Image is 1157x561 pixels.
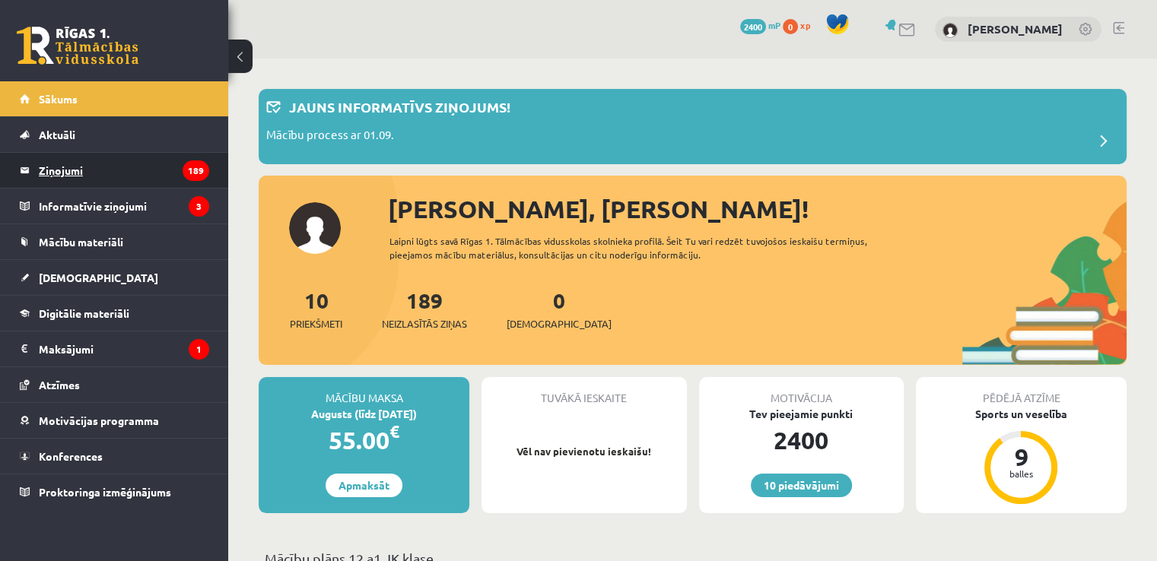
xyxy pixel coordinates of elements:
a: Mācību materiāli [20,224,209,259]
div: 2400 [699,422,904,458]
a: Konferences [20,439,209,474]
span: € [389,420,399,442]
a: Informatīvie ziņojumi3 [20,189,209,223]
p: Mācību process ar 01.09. [266,126,394,147]
a: 189Neizlasītās ziņas [382,287,467,331]
div: Sports un veselība [916,406,1127,422]
span: 0 [783,19,798,34]
a: Proktoringa izmēģinājums [20,474,209,509]
a: 0 xp [783,19,818,31]
span: Digitālie materiāli [39,306,129,320]
a: Jauns informatīvs ziņojums! Mācību process ar 01.09. [266,97,1119,157]
div: Laipni lūgts savā Rīgas 1. Tālmācības vidusskolas skolnieka profilā. Šeit Tu vari redzēt tuvojošo... [389,234,911,261]
a: Sports un veselība 9 balles [916,406,1127,506]
a: 2400 mP [740,19,780,31]
a: Apmaksāt [326,474,402,497]
a: 10 piedāvājumi [751,474,852,497]
p: Jauns informatīvs ziņojums! [289,97,510,117]
div: 9 [998,445,1044,469]
span: mP [768,19,780,31]
div: Augusts (līdz [DATE]) [259,406,469,422]
span: Proktoringa izmēģinājums [39,485,171,499]
div: Pēdējā atzīme [916,377,1127,406]
a: 0[DEMOGRAPHIC_DATA] [507,287,612,331]
i: 3 [189,196,209,217]
span: xp [800,19,810,31]
a: 10Priekšmeti [290,287,342,331]
legend: Ziņojumi [39,153,209,188]
span: Motivācijas programma [39,414,159,427]
div: [PERSON_NAME], [PERSON_NAME]! [388,191,1127,227]
a: Motivācijas programma [20,403,209,438]
div: 55.00 [259,422,469,458]
span: Neizlasītās ziņas [382,316,467,331]
a: [DEMOGRAPHIC_DATA] [20,260,209,295]
a: Digitālie materiāli [20,296,209,331]
a: Rīgas 1. Tālmācības vidusskola [17,27,138,65]
p: Vēl nav pievienotu ieskaišu! [489,444,679,459]
div: Tev pieejamie punkti [699,406,904,422]
a: Atzīmes [20,367,209,402]
div: balles [998,469,1044,478]
span: Priekšmeti [290,316,342,331]
span: Atzīmes [39,378,80,391]
legend: Maksājumi [39,331,209,366]
a: [PERSON_NAME] [968,21,1063,36]
span: Konferences [39,449,103,463]
img: Mārcis Elmārs Ašmanis [942,23,958,38]
span: Sākums [39,92,78,106]
i: 189 [183,160,209,181]
span: Mācību materiāli [39,235,123,249]
a: Sākums [20,81,209,116]
i: 1 [189,339,209,360]
a: Ziņojumi189 [20,153,209,188]
span: 2400 [740,19,766,34]
span: [DEMOGRAPHIC_DATA] [507,316,612,331]
span: [DEMOGRAPHIC_DATA] [39,271,158,284]
legend: Informatīvie ziņojumi [39,189,209,223]
a: Maksājumi1 [20,331,209,366]
div: Tuvākā ieskaite [482,377,686,406]
span: Aktuāli [39,128,75,141]
div: Mācību maksa [259,377,469,406]
a: Aktuāli [20,117,209,152]
div: Motivācija [699,377,904,406]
